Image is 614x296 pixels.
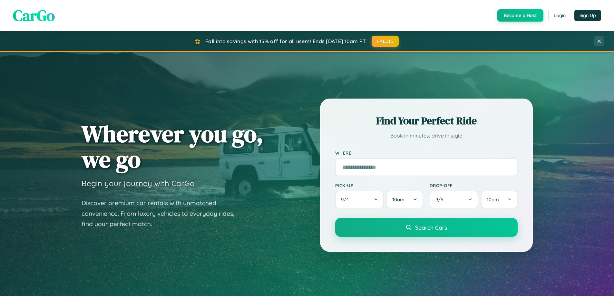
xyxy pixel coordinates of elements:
[335,183,423,188] label: Pick-up
[82,198,243,229] p: Discover premium car rentals with unmatched convenience. From luxury vehicles to everyday rides, ...
[430,183,518,188] label: Drop-off
[205,38,367,44] span: Fall into savings with 15% off for all users! Ends [DATE] 10am PT.
[82,178,195,188] h3: Begin your journey with CarGo
[341,196,352,203] span: 9 / 4
[13,5,55,26] span: CarGo
[548,10,571,21] button: Login
[487,196,499,203] span: 10am
[386,191,423,208] button: 10am
[415,224,447,231] span: Search Cars
[335,131,518,140] p: Book in minutes, drive in style
[82,121,263,172] h1: Wherever you go, we go
[392,196,404,203] span: 10am
[430,191,479,208] button: 9/5
[335,114,518,128] h2: Find Your Perfect Ride
[372,36,399,47] button: FALL15
[481,191,517,208] button: 10am
[335,218,518,237] button: Search Cars
[335,191,384,208] button: 9/4
[335,150,518,156] label: Where
[497,9,543,22] button: Become a Host
[574,10,601,21] button: Sign Up
[435,196,446,203] span: 9 / 5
